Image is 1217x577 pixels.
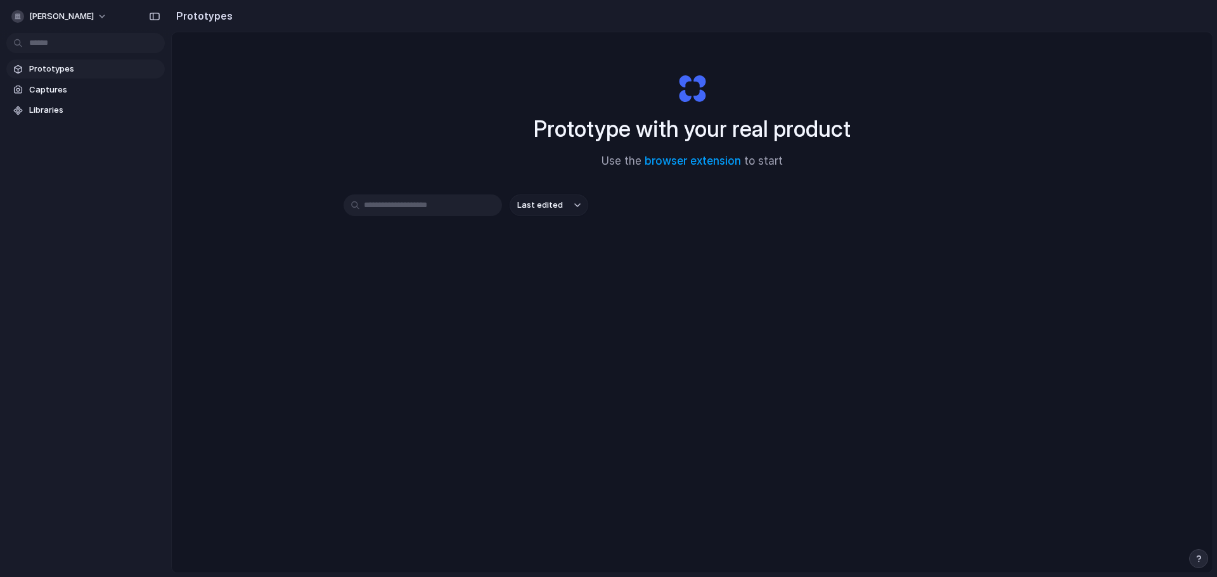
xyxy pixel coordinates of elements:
[645,155,741,167] a: browser extension
[171,8,233,23] h2: Prototypes
[29,10,94,23] span: [PERSON_NAME]
[602,153,783,170] span: Use the to start
[517,199,563,212] span: Last edited
[6,101,165,120] a: Libraries
[29,104,160,117] span: Libraries
[534,112,851,146] h1: Prototype with your real product
[29,84,160,96] span: Captures
[510,194,588,216] button: Last edited
[6,60,165,79] a: Prototypes
[6,6,113,27] button: [PERSON_NAME]
[29,63,160,75] span: Prototypes
[6,80,165,99] a: Captures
